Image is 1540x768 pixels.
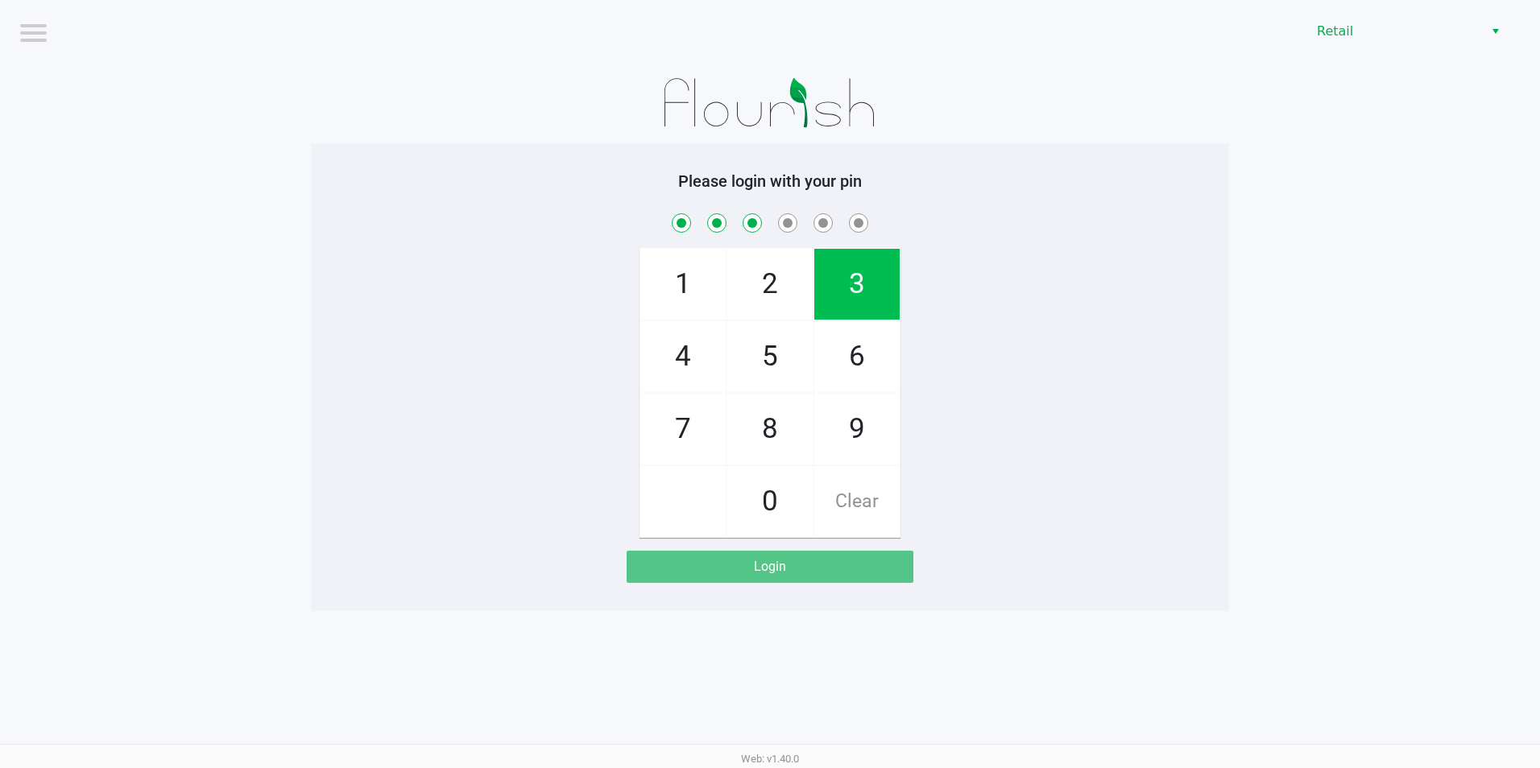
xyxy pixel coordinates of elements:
span: 7 [640,394,726,465]
h5: Please login with your pin [323,171,1217,191]
span: 0 [727,466,813,537]
span: Web: v1.40.0 [741,753,799,765]
span: Retail [1317,22,1474,41]
span: 2 [727,249,813,320]
span: Clear [814,466,900,537]
span: 4 [640,321,726,392]
span: 5 [727,321,813,392]
span: 9 [814,394,900,465]
span: 3 [814,249,900,320]
button: Select [1484,17,1507,46]
span: 6 [814,321,900,392]
span: 8 [727,394,813,465]
span: 1 [640,249,726,320]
